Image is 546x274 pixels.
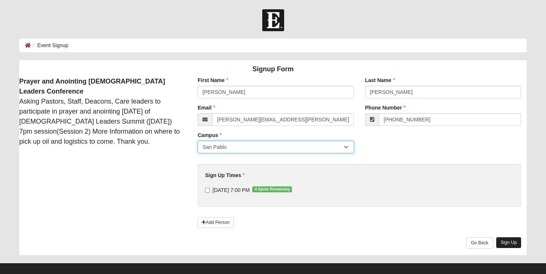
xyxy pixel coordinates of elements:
[31,42,68,49] li: Event Signup
[212,187,250,193] span: [DATE] 7:00 PM
[19,65,527,74] h4: Signup Form
[262,9,284,31] img: Church of Eleven22 Logo
[466,237,493,249] a: Go Back
[205,172,245,179] label: Sign Up Times
[252,186,292,192] span: 4 Spots Remaining
[198,217,234,228] a: Add Person
[205,188,210,193] input: [DATE] 7:00 PM4 Spots Remaining
[496,237,521,248] a: Sign Up
[19,78,165,95] strong: Prayer and Anointing [DEMOGRAPHIC_DATA] Leaders Conference
[198,131,222,139] label: Campus
[365,76,395,84] label: Last Name
[198,104,215,111] label: Email
[198,76,228,84] label: First Name
[14,76,187,147] div: Asking Pastors, Staff, Deacons, Care leaders to participate in prayer and anointing [DATE] of [DE...
[365,104,406,111] label: Phone Number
